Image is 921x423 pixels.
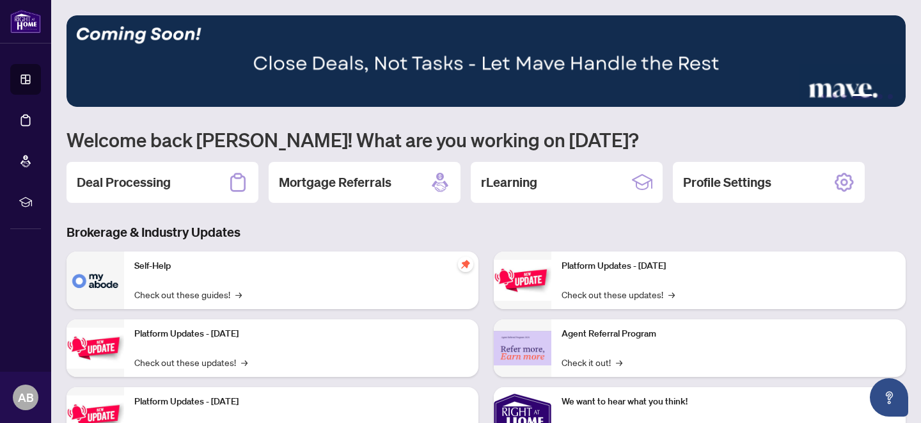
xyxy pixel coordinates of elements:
h3: Brokerage & Industry Updates [67,223,906,241]
button: 2 [831,94,837,99]
p: We want to hear what you think! [562,395,895,409]
button: 6 [888,94,893,99]
h2: Mortgage Referrals [279,173,391,191]
h2: Deal Processing [77,173,171,191]
span: → [235,287,242,301]
img: Agent Referral Program [494,331,551,366]
p: Platform Updates - [DATE] [134,327,468,341]
span: AB [18,388,34,406]
button: 4 [852,94,872,99]
h2: rLearning [481,173,537,191]
img: Slide 3 [67,15,906,107]
button: 5 [878,94,883,99]
span: → [616,355,622,369]
button: 1 [821,94,826,99]
button: 3 [842,94,847,99]
a: Check it out!→ [562,355,622,369]
img: Self-Help [67,251,124,309]
span: → [668,287,675,301]
button: Open asap [870,378,908,417]
p: Platform Updates - [DATE] [562,259,895,273]
img: logo [10,10,41,33]
a: Check out these guides!→ [134,287,242,301]
h2: Profile Settings [683,173,771,191]
p: Self-Help [134,259,468,273]
span: → [241,355,248,369]
img: Platform Updates - June 23, 2025 [494,260,551,300]
span: pushpin [458,257,473,272]
p: Agent Referral Program [562,327,895,341]
img: Platform Updates - September 16, 2025 [67,328,124,368]
a: Check out these updates!→ [562,287,675,301]
h1: Welcome back [PERSON_NAME]! What are you working on [DATE]? [67,127,906,152]
p: Platform Updates - [DATE] [134,395,468,409]
a: Check out these updates!→ [134,355,248,369]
